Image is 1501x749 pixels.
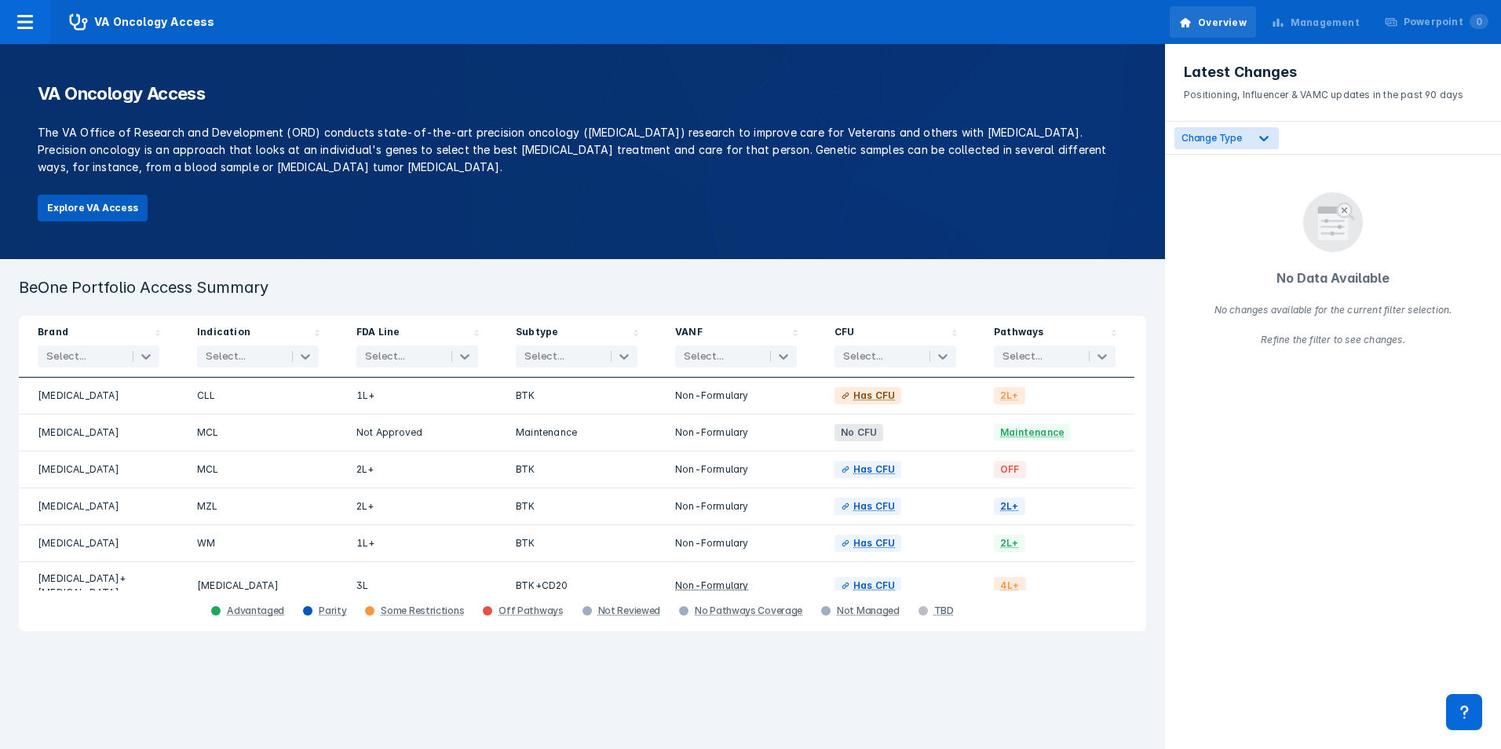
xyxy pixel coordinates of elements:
div: BTK [516,498,637,515]
div: Some Restrictions [381,605,464,617]
div: 2L+ [356,461,478,478]
div: MCL [197,424,319,441]
span: 2L+ [994,535,1025,552]
div: Has CFU [853,579,895,593]
div: BTK [516,461,637,478]
a: Has CFU [834,577,901,594]
div: Has CFU [853,389,895,403]
p: Positioning, Influencer & VAMC updates in the past 90 days [1184,82,1482,102]
a: Overview [1170,6,1256,38]
div: Not Approved [356,424,478,441]
div: Overview [1198,16,1247,30]
div: Off Pathways [499,605,563,617]
div: 3L [356,572,478,600]
div: Has CFU [853,462,895,477]
div: CFU [834,325,855,342]
div: No Data Available [1213,256,1454,289]
div: [MEDICAL_DATA] [38,535,159,552]
div: VANF [675,325,703,342]
div: FDA Line [356,325,400,342]
a: Has CFU [834,387,901,404]
div: Has CFU [853,499,895,513]
button: Explore VA Access [38,195,148,221]
div: Brand [38,325,68,342]
div: Subtype [516,325,558,342]
h3: BeOne Portfolio Access Summary [19,278,1146,297]
div: Sort [656,316,816,378]
a: Management [1262,6,1369,38]
div: 1L+ [356,387,478,404]
p: The VA Office of Research and Development (ORD) conducts state-of-the-art precision oncology ([ME... [38,124,1127,176]
div: Sort [975,316,1134,378]
div: Non-Formulary [675,461,797,478]
div: Non-Formulary [675,424,797,441]
span: 0 [1470,14,1488,29]
div: [MEDICAL_DATA] [38,461,159,478]
div: Advantaged [227,605,284,617]
div: Sort [816,316,975,378]
a: Has CFU [834,535,901,552]
div: MCL [197,461,319,478]
div: Sort [178,316,338,378]
div: Maintenance [516,424,637,441]
h3: Latest Changes [1184,63,1482,82]
p: No changes available for the current filter selection. [1214,303,1452,347]
div: Sort [338,316,497,378]
span: Maintenance [994,424,1071,441]
div: [MEDICAL_DATA] [38,498,159,515]
span: Change Type [1181,132,1242,144]
div: Parity [319,605,346,617]
div: [MEDICAL_DATA]+[MEDICAL_DATA] [38,572,159,600]
span: OFF [994,461,1026,478]
div: [MEDICAL_DATA] [38,424,159,441]
div: BTK [516,535,637,552]
div: Indication [197,325,250,342]
div: Not Managed [837,605,900,617]
div: [MEDICAL_DATA] [197,572,319,600]
div: BTK [516,387,637,404]
h1: VA Oncology Access [38,82,1127,105]
div: Non-Formulary [675,498,797,515]
div: BTK+CD20 [516,572,637,600]
span: 2L+ [994,498,1025,515]
div: Pathways [994,325,1044,342]
div: Sort [19,316,178,378]
div: Non-Formulary [675,579,749,593]
div: Non-Formulary [675,387,797,404]
div: Powerpoint [1404,15,1488,29]
div: Management [1291,16,1360,30]
div: Not Reviewed [598,605,660,617]
div: Sort [497,316,656,378]
div: Refine the filter to see changes. [1214,333,1452,347]
div: WM [197,535,319,552]
div: 1L+ [356,535,478,552]
div: TBD [934,605,954,617]
a: Has CFU [834,461,901,478]
div: [MEDICAL_DATA] [38,387,159,404]
div: MZL [197,498,319,515]
a: Has CFU [834,498,901,515]
span: 4L+ [994,577,1026,594]
span: No CFU [834,424,883,441]
div: Has CFU [853,536,895,550]
div: No Pathways Coverage [695,605,802,617]
div: Contact Support [1446,694,1482,730]
div: CLL [197,387,319,404]
div: Non-Formulary [675,535,797,552]
img: Filter.png [1303,192,1363,252]
div: 2L+ [356,498,478,515]
span: 2L+ [994,387,1025,404]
